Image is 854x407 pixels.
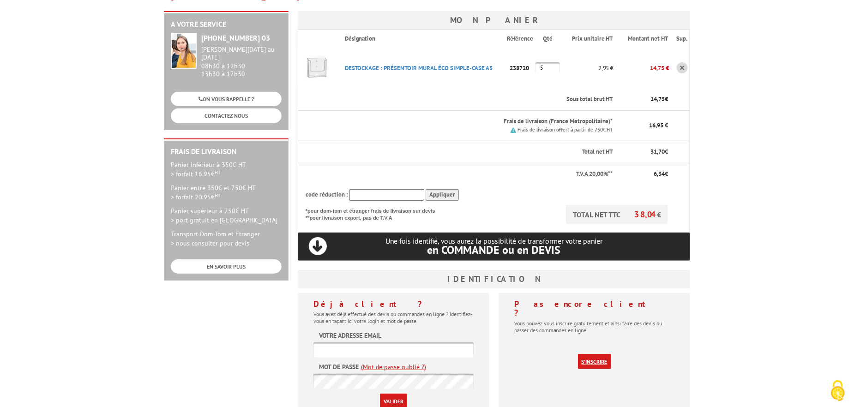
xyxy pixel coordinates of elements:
[215,192,221,198] sup: HT
[306,191,348,198] span: code réduction :
[306,205,444,222] p: *pour dom-tom et étranger frais de livraison sur devis **pour livraison export, pas de T.V.A
[171,148,282,156] h2: Frais de Livraison
[507,35,535,43] p: Référence
[654,170,665,178] span: 6,34
[345,64,493,72] a: DESTOCKAGE : PRéSENTOIR MURAL éCO SIMPLE-CASE A5
[566,205,668,224] p: TOTAL NET TTC €
[215,169,221,175] sup: HT
[171,108,282,123] a: CONTACTEZ-NOUS
[650,148,665,156] span: 31,70
[634,209,657,220] span: 38,04
[621,95,668,104] p: €
[826,379,849,402] img: Cookies (fenêtre modale)
[361,362,426,371] a: (Mot de passe oublié ?)
[345,117,613,126] p: Frais de livraison (France Metropolitaine)*
[298,49,335,86] img: DESTOCKAGE : PRéSENTOIR MURAL éCO SIMPLE-CASE A5
[649,121,668,129] span: 16,95 €
[201,46,282,61] div: [PERSON_NAME][DATE] au [DATE]
[562,60,614,76] p: 2,95 €
[517,126,613,133] small: Frais de livraison offert à partir de 750€ HT
[313,311,474,324] p: Vous avez déjà effectué des devis ou commandes en ligne ? Identifiez-vous en tapant ici votre log...
[171,33,197,69] img: widget-service.jpg
[535,30,561,47] th: Qté
[319,362,359,371] label: Mot de passe
[171,206,282,225] p: Panier supérieur à 750€ HT
[427,243,561,257] span: en COMMANDE ou en DEVIS
[171,193,221,201] span: > forfait 20.95€
[201,46,282,78] div: 08h30 à 12h30 13h30 à 17h30
[669,30,690,47] th: Sup.
[319,331,381,340] label: Votre adresse email
[306,148,613,156] p: Total net HT
[171,216,277,224] span: > port gratuit en [GEOGRAPHIC_DATA]
[514,320,674,334] p: Vous pouvez vous inscrire gratuitement et ainsi faire des devis ou passer des commandes en ligne.
[306,170,613,179] p: T.V.A 20,00%**
[507,60,535,76] p: 238720
[171,20,282,29] h2: A votre service
[822,376,854,407] button: Cookies (fenêtre modale)
[621,148,668,156] p: €
[614,60,669,76] p: 14,75 €
[171,170,221,178] span: > forfait 16.95€
[201,33,270,42] strong: [PHONE_NUMBER] 03
[337,30,507,47] th: Désignation
[298,270,690,288] h3: Identification
[171,92,282,106] a: ON VOUS RAPPELLE ?
[337,89,614,110] th: Sous total brut HT
[171,183,282,202] p: Panier entre 350€ et 750€ HT
[171,239,249,247] span: > nous consulter pour devis
[171,259,282,274] a: EN SAVOIR PLUS
[426,189,459,201] input: Appliquer
[514,299,674,318] h4: Pas encore client ?
[621,170,668,179] p: €
[171,160,282,179] p: Panier inférieur à 350€ HT
[313,299,474,309] h4: Déjà client ?
[511,127,516,133] img: picto.png
[171,229,282,248] p: Transport Dom-Tom et Etranger
[569,35,613,43] p: Prix unitaire HT
[298,11,690,30] h3: Mon panier
[578,354,611,369] a: S'inscrire
[621,35,668,43] p: Montant net HT
[650,95,665,103] span: 14,75
[298,237,690,256] p: Une fois identifié, vous aurez la possibilité de transformer votre panier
